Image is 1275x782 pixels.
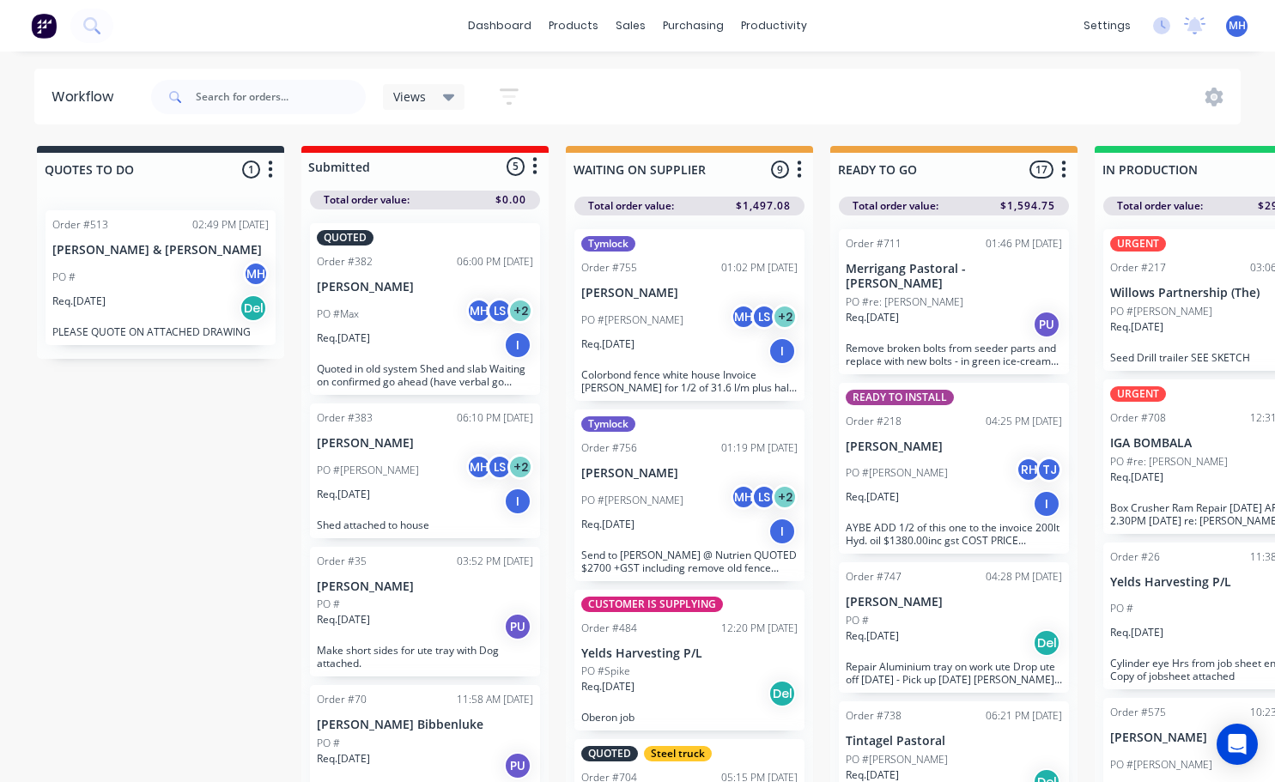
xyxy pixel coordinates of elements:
div: PU [504,613,531,640]
div: sales [607,13,654,39]
div: RH [1016,457,1041,482]
div: 06:21 PM [DATE] [986,708,1062,724]
span: $0.00 [495,192,526,208]
p: PO #re: [PERSON_NAME] [1110,454,1228,470]
p: [PERSON_NAME] [317,579,533,594]
p: PO # [52,270,76,285]
div: Order #217 [1110,260,1166,276]
p: PO # [846,613,869,628]
div: 03:52 PM [DATE] [457,554,533,569]
div: PU [1033,311,1060,338]
p: Req. [DATE] [317,487,370,502]
p: PO #[PERSON_NAME] [846,465,948,481]
div: Order #711 [846,236,902,252]
div: purchasing [654,13,732,39]
div: 01:46 PM [DATE] [986,236,1062,252]
div: QUOTED [581,746,638,761]
div: I [1033,490,1060,518]
div: Open Intercom Messenger [1217,724,1258,765]
div: 06:00 PM [DATE] [457,254,533,270]
div: TymlockOrder #75501:02 PM [DATE][PERSON_NAME]PO #[PERSON_NAME]MHLS+2Req.[DATE]IColorbond fence wh... [574,229,804,401]
p: Quoted in old system Shed and slab Waiting on confirmed go ahead (have verbal go ahead from [PERS... [317,362,533,388]
p: Req. [DATE] [1110,319,1163,335]
div: I [768,518,796,545]
div: Order #484 [581,621,637,636]
div: Order #70 [317,692,367,707]
div: I [768,337,796,365]
div: LS [751,304,777,330]
span: Total order value: [853,198,938,214]
div: READY TO INSTALL [846,390,954,405]
p: Req. [DATE] [317,612,370,627]
div: MH [466,298,492,324]
div: MH [731,484,756,510]
p: Req. [DATE] [317,330,370,346]
div: Order #218 [846,414,902,429]
div: CUSTOMER IS SUPPLYINGOrder #48412:20 PM [DATE]Yelds Harvesting P/LPO #SpikeReq.[DATE]DelOberon job [574,590,804,731]
a: dashboard [459,13,540,39]
div: PU [504,752,531,779]
div: Del [1033,629,1060,657]
div: settings [1075,13,1139,39]
p: Make short sides for ute tray with Dog attached. [317,644,533,670]
p: Remove broken bolts from seeder parts and replace with new bolts - in green ice-cream container o... [846,342,1062,367]
p: Yelds Harvesting P/L [581,646,798,661]
p: Req. [DATE] [1110,625,1163,640]
p: [PERSON_NAME] [846,439,1062,454]
p: Repair Aluminium tray on work ute Drop ute off [DATE] - Pick up [DATE] [PERSON_NAME] will discuss... [846,660,1062,686]
span: Views [393,88,426,106]
p: Merrigang Pastoral - [PERSON_NAME] [846,262,1062,291]
p: Shed attached to house [317,518,533,531]
p: PO #re: [PERSON_NAME] [846,294,963,310]
div: Order #383 [317,410,373,426]
div: Order #575 [1110,705,1166,720]
div: Steel truck [644,746,712,761]
div: QUOTED [317,230,373,246]
div: Order #513 [52,217,108,233]
div: LS [487,454,513,480]
p: Req. [DATE] [846,310,899,325]
div: Order #26 [1110,549,1160,565]
div: Order #74704:28 PM [DATE][PERSON_NAME]PO #Req.[DATE]DelRepair Aluminium tray on work ute Drop ute... [839,562,1069,693]
p: Oberon job [581,711,798,724]
div: LS [487,298,513,324]
div: MH [731,304,756,330]
div: MH [466,454,492,480]
div: 04:28 PM [DATE] [986,569,1062,585]
p: AYBE ADD 1/2 of this one to the invoice 200lt Hyd. oil $1380.00inc gst COST PRICE (Bombala cycles... [846,521,1062,547]
div: Order #755 [581,260,637,276]
div: + 2 [507,298,533,324]
p: Tintagel Pastoral [846,734,1062,749]
p: [PERSON_NAME] [581,466,798,481]
img: Factory [31,13,57,39]
p: [PERSON_NAME] [317,436,533,451]
p: PO # [317,597,340,612]
p: [PERSON_NAME] Bibbenluke [317,718,533,732]
div: Tymlock [581,416,635,432]
p: PO #[PERSON_NAME] [1110,757,1212,773]
p: PO # [317,736,340,751]
div: Del [240,294,267,322]
div: URGENT [1110,236,1166,252]
p: Req. [DATE] [846,489,899,505]
span: Total order value: [1117,198,1203,214]
div: Del [768,680,796,707]
p: Req. [DATE] [846,628,899,644]
p: Req. [DATE] [581,336,634,352]
div: READY TO INSTALLOrder #21804:25 PM [DATE][PERSON_NAME]PO #[PERSON_NAME]RHTJReq.[DATE]IAYBE ADD 1/... [839,383,1069,555]
div: CUSTOMER IS SUPPLYING [581,597,723,612]
div: productivity [732,13,816,39]
div: Workflow [52,87,122,107]
div: Order #71101:46 PM [DATE]Merrigang Pastoral - [PERSON_NAME]PO #re: [PERSON_NAME]Req.[DATE]PURemov... [839,229,1069,374]
div: 02:49 PM [DATE] [192,217,269,233]
div: Tymlock [581,236,635,252]
div: + 2 [772,304,798,330]
div: I [504,331,531,359]
span: Total order value: [324,192,410,208]
div: 12:20 PM [DATE] [721,621,798,636]
p: PO # [1110,601,1133,616]
p: Req. [DATE] [581,517,634,532]
p: [PERSON_NAME] & [PERSON_NAME] [52,243,269,258]
div: Order #3503:52 PM [DATE][PERSON_NAME]PO #Req.[DATE]PUMake short sides for ute tray with Dog attac... [310,547,540,677]
p: [PERSON_NAME] [581,286,798,300]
